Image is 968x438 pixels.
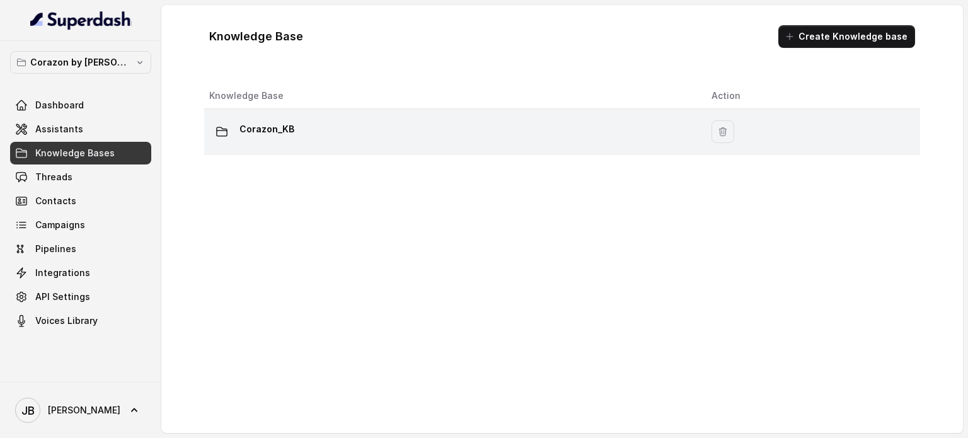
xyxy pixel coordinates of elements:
span: Integrations [35,267,90,279]
span: [PERSON_NAME] [48,404,120,417]
a: Assistants [10,118,151,141]
span: Assistants [35,123,83,135]
th: Knowledge Base [204,83,701,109]
a: Threads [10,166,151,188]
button: Corazon by [PERSON_NAME] [10,51,151,74]
a: Knowledge Bases [10,142,151,164]
a: Contacts [10,190,151,212]
a: Dashboard [10,94,151,117]
img: light.svg [30,10,132,30]
span: Contacts [35,195,76,207]
text: JB [21,404,35,417]
a: [PERSON_NAME] [10,393,151,428]
span: Campaigns [35,219,85,231]
p: Corazon by [PERSON_NAME] [30,55,131,70]
button: Create Knowledge base [778,25,915,48]
th: Action [701,83,920,109]
span: Knowledge Bases [35,147,115,159]
p: Corazon_KB [239,119,294,139]
a: Pipelines [10,238,151,260]
span: Voices Library [35,314,98,327]
span: Dashboard [35,99,84,112]
a: Integrations [10,262,151,284]
a: Campaigns [10,214,151,236]
a: Voices Library [10,309,151,332]
span: API Settings [35,291,90,303]
span: Threads [35,171,72,183]
a: API Settings [10,285,151,308]
span: Pipelines [35,243,76,255]
h1: Knowledge Base [209,26,303,47]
